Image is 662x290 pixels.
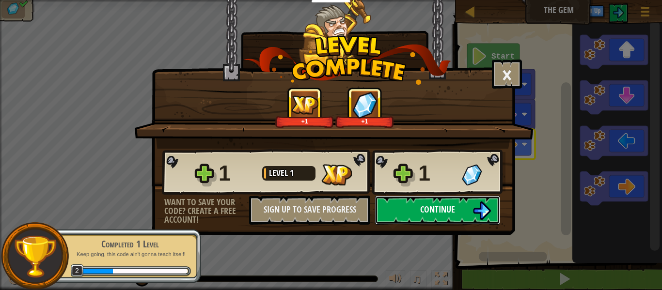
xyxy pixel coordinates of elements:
span: 2 [71,264,84,277]
button: × [492,60,522,89]
img: trophy.png [13,234,57,278]
button: Continue [375,196,500,225]
img: level_complete.png [243,36,451,85]
img: Gems Gained [352,92,378,118]
button: Sign Up to Save Progress [249,196,370,225]
div: 1 [219,158,256,189]
div: 1 [418,158,456,189]
img: Continue [473,201,491,220]
img: XP Gained [321,164,352,185]
span: Continue [420,203,455,215]
p: Keep going, this code ain't gonna teach itself! [69,251,191,258]
div: Want to save your code? Create a free account! [164,198,249,224]
span: 1 [290,167,294,179]
div: Completed 1 Level [69,237,191,251]
img: XP Gained [291,95,318,114]
span: Level [269,167,290,179]
img: Gems Gained [462,164,482,185]
div: +1 [277,118,332,125]
div: +1 [337,118,392,125]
